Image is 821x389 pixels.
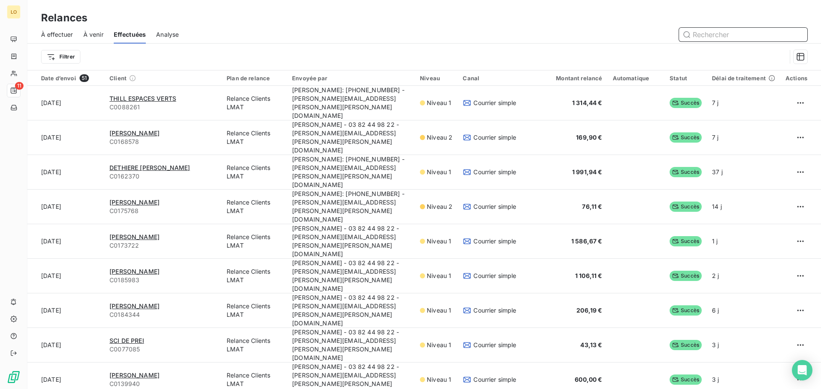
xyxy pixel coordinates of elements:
span: Courrier simple [473,202,516,211]
span: Courrier simple [473,272,516,280]
span: 76,11 € [582,203,602,210]
span: 206,19 € [576,307,602,314]
span: Succès [670,202,702,212]
span: Niveau 1 [427,306,451,315]
span: [PERSON_NAME] [109,199,159,206]
div: Canal [463,75,535,82]
div: Envoyée par [292,75,410,82]
span: Succès [670,305,702,316]
span: 1 106,11 € [575,272,602,279]
td: 7 j [707,120,780,155]
td: 3 j [707,328,780,363]
td: Relance Clients LMAT [221,155,287,190]
td: Relance Clients LMAT [221,293,287,328]
span: 43,13 € [580,341,602,348]
td: Relance Clients LMAT [221,86,287,120]
td: [DATE] [27,328,104,363]
span: C0175768 [109,207,216,215]
span: Succès [670,236,702,246]
span: Courrier simple [473,168,516,176]
span: 1 991,94 € [572,168,602,175]
span: 169,90 € [576,134,602,141]
span: Succès [670,98,702,108]
span: C0184344 [109,310,216,319]
span: Succès [670,271,702,281]
span: Niveau 1 [427,99,451,107]
td: [DATE] [27,155,104,190]
span: Niveau 1 [427,168,451,176]
td: [PERSON_NAME] - 03 82 44 98 22 - [PERSON_NAME][EMAIL_ADDRESS][PERSON_NAME][PERSON_NAME][DOMAIN_NAME] [287,120,415,155]
td: Relance Clients LMAT [221,328,287,363]
span: C0173722 [109,241,216,250]
div: Automatique [613,75,660,82]
span: À effectuer [41,30,73,39]
td: [PERSON_NAME]: [PHONE_NUMBER] - [PERSON_NAME][EMAIL_ADDRESS][PERSON_NAME][PERSON_NAME][DOMAIN_NAME] [287,190,415,224]
td: [PERSON_NAME] - 03 82 44 98 22 - [PERSON_NAME][EMAIL_ADDRESS][PERSON_NAME][PERSON_NAME][DOMAIN_NAME] [287,259,415,293]
span: Courrier simple [473,306,516,315]
td: [DATE] [27,86,104,120]
span: DETHIERE [PERSON_NAME] [109,164,190,171]
span: Client [109,75,127,82]
span: Succès [670,340,702,350]
span: Succès [670,374,702,385]
div: Open Intercom Messenger [792,360,812,380]
div: Statut [670,75,702,82]
td: 37 j [707,155,780,190]
input: Rechercher [679,28,807,41]
span: 1 586,67 € [571,237,602,245]
span: [PERSON_NAME] [109,268,159,275]
td: [DATE] [27,224,104,259]
span: À venir [83,30,103,39]
td: Relance Clients LMAT [221,120,287,155]
span: SCI DE PREI [109,337,144,344]
span: Succès [670,132,702,143]
span: Niveau 1 [427,237,451,246]
span: Effectuées [114,30,146,39]
span: 51 [80,74,89,82]
span: [PERSON_NAME] [109,302,159,310]
span: C0162370 [109,172,216,181]
div: Date d’envoi [41,74,99,82]
td: Relance Clients LMAT [221,259,287,293]
span: C0185983 [109,276,216,284]
div: LO [7,5,21,19]
span: C0088261 [109,103,216,111]
span: [PERSON_NAME] [109,233,159,240]
td: [DATE] [27,190,104,224]
td: 7 j [707,86,780,120]
span: C0168578 [109,137,216,146]
td: [PERSON_NAME]: [PHONE_NUMBER] - [PERSON_NAME][EMAIL_ADDRESS][PERSON_NAME][PERSON_NAME][DOMAIN_NAME] [287,155,415,190]
span: C0139940 [109,380,216,388]
span: [PERSON_NAME] [109,129,159,137]
span: Courrier simple [473,341,516,349]
span: C0077085 [109,345,216,354]
td: [DATE] [27,259,104,293]
span: 1 314,44 € [572,99,602,106]
td: 14 j [707,190,780,224]
td: 1 j [707,224,780,259]
img: Logo LeanPay [7,370,21,384]
h3: Relances [41,10,87,26]
td: [PERSON_NAME] - 03 82 44 98 22 - [PERSON_NAME][EMAIL_ADDRESS][PERSON_NAME][PERSON_NAME][DOMAIN_NAME] [287,293,415,328]
span: Niveau 2 [427,133,452,142]
span: Niveau 1 [427,272,451,280]
td: Relance Clients LMAT [221,190,287,224]
span: THILL ESPACES VERTS [109,95,176,102]
td: Relance Clients LMAT [221,224,287,259]
span: Niveau 1 [427,375,451,384]
div: Montant relancé [546,75,602,82]
div: Niveau [420,75,452,82]
span: Succès [670,167,702,177]
span: 600,00 € [575,376,602,383]
div: Plan de relance [227,75,282,82]
td: [PERSON_NAME] - 03 82 44 98 22 - [PERSON_NAME][EMAIL_ADDRESS][PERSON_NAME][PERSON_NAME][DOMAIN_NAME] [287,328,415,363]
span: Courrier simple [473,133,516,142]
span: Délai de traitement [712,75,766,82]
span: Courrier simple [473,237,516,246]
span: Niveau 2 [427,202,452,211]
td: [DATE] [27,120,104,155]
td: [PERSON_NAME]: [PHONE_NUMBER] - [PERSON_NAME][EMAIL_ADDRESS][PERSON_NAME][PERSON_NAME][DOMAIN_NAME] [287,86,415,120]
span: 11 [15,82,24,90]
span: [PERSON_NAME] [109,371,159,379]
td: 6 j [707,293,780,328]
